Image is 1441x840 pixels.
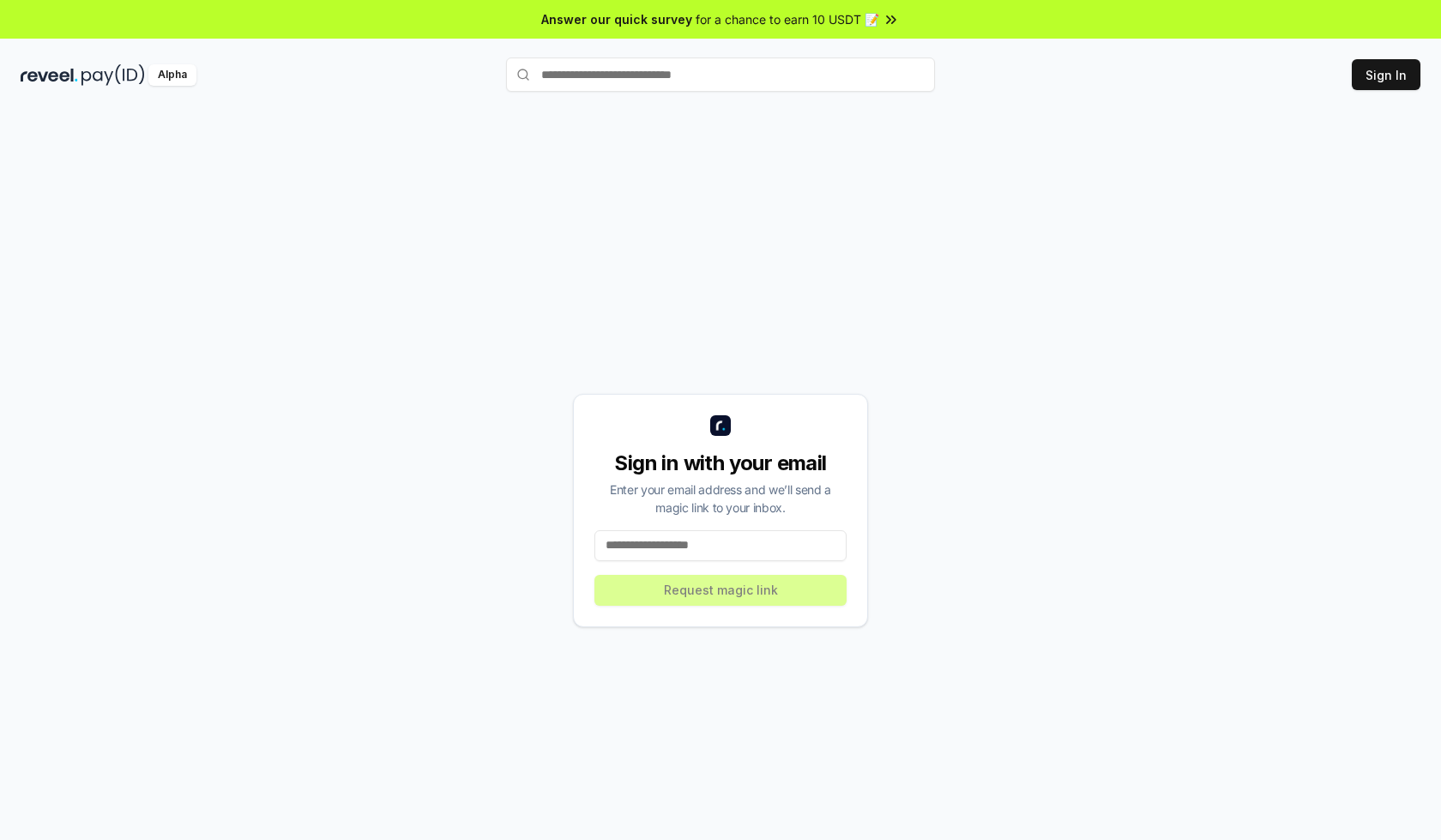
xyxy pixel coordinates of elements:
[696,10,879,28] span: for a chance to earn 10 USDT 📝
[148,64,196,86] div: Alpha
[594,480,847,517] div: Enter your email address and we’ll send a magic link to your inbox.
[710,415,731,436] img: logo_small
[1352,59,1420,90] button: Sign In
[81,64,145,86] img: pay_id
[541,10,692,28] span: Answer our quick survey
[21,64,78,86] img: reveel_dark
[594,450,847,477] div: Sign in with your email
